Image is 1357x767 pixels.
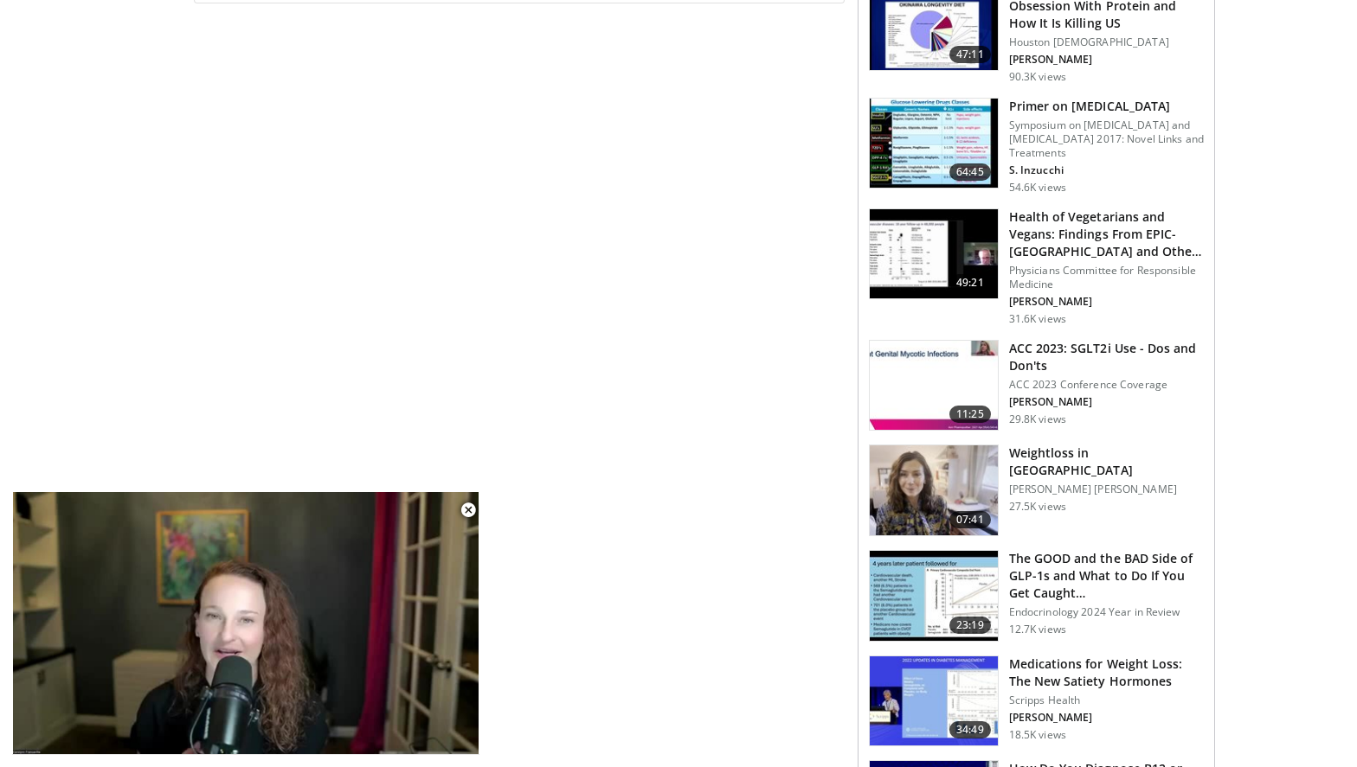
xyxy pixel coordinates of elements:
[1009,693,1204,707] p: Scripps Health
[949,721,991,738] span: 34:49
[1009,483,1204,496] p: [PERSON_NAME] [PERSON_NAME]
[1009,395,1204,409] p: [PERSON_NAME]
[1009,444,1204,479] h3: Weightloss in [GEOGRAPHIC_DATA]
[1009,53,1204,67] p: [PERSON_NAME]
[1009,500,1066,514] p: 27.5K views
[949,163,991,181] span: 64:45
[870,99,998,189] img: 022d2313-3eaa-4549-99ac-ae6801cd1fdc.150x105_q85_crop-smart_upscale.jpg
[1009,35,1204,49] p: Houston [DEMOGRAPHIC_DATA]
[1009,98,1204,115] h3: Primer on [MEDICAL_DATA]
[1009,550,1204,602] h3: The GOOD and the BAD Side of GLP-1s and What to Do If You Get Caught…
[869,340,1204,431] a: 11:25 ACC 2023: SGLT2i Use - Dos and Don'ts ACC 2023 Conference Coverage [PERSON_NAME] 29.8K views
[949,274,991,291] span: 49:21
[949,617,991,634] span: 23:19
[1009,118,1204,160] p: Symposium on [MEDICAL_DATA] and [MEDICAL_DATA] 2017: Novel Links and Treatments
[869,208,1204,326] a: 49:21 Health of Vegetarians and Vegans: Findings From EPIC-[GEOGRAPHIC_DATA] and Othe… Physicians...
[1009,728,1066,742] p: 18.5K views
[1009,623,1066,636] p: 12.7K views
[451,492,486,528] button: Close
[949,406,991,423] span: 11:25
[869,444,1204,536] a: 07:41 Weightloss in [GEOGRAPHIC_DATA] [PERSON_NAME] [PERSON_NAME] 27.5K views
[1009,208,1204,260] h3: Health of Vegetarians and Vegans: Findings From EPIC-[GEOGRAPHIC_DATA] and Othe…
[870,209,998,299] img: 606f2b51-b844-428b-aa21-8c0c72d5a896.150x105_q85_crop-smart_upscale.jpg
[1009,711,1204,725] p: [PERSON_NAME]
[869,655,1204,747] a: 34:49 Medications for Weight Loss: The New Satiety Hormones Scripps Health [PERSON_NAME] 18.5K views
[1009,378,1204,392] p: ACC 2023 Conference Coverage
[869,550,1204,642] a: 23:19 The GOOD and the BAD Side of GLP-1s and What to Do If You Get Caught… Endocrinology 2024 Ye...
[1009,412,1066,426] p: 29.8K views
[870,341,998,431] img: 9258cdf1-0fbf-450b-845f-99397d12d24a.150x105_q85_crop-smart_upscale.jpg
[1009,605,1204,619] p: Endocrinology 2024 Year in Review
[1009,655,1204,690] h3: Medications for Weight Loss: The New Satiety Hormones
[870,445,998,535] img: 9983fed1-7565-45be-8934-aef1103ce6e2.150x105_q85_crop-smart_upscale.jpg
[949,511,991,528] span: 07:41
[1009,264,1204,291] p: Physicians Committee for Responsible Medicine
[870,656,998,746] img: 07e42906-ef03-456f-8d15-f2a77df6705a.150x105_q85_crop-smart_upscale.jpg
[1009,70,1066,84] p: 90.3K views
[1009,163,1204,177] p: S. Inzucchi
[870,551,998,641] img: 756cb5e3-da60-49d4-af2c-51c334342588.150x105_q85_crop-smart_upscale.jpg
[949,46,991,63] span: 47:11
[12,492,479,755] video-js: Video Player
[1009,340,1204,374] h3: ACC 2023: SGLT2i Use - Dos and Don'ts
[1009,181,1066,195] p: 54.6K views
[1009,295,1204,309] p: [PERSON_NAME]
[1009,312,1066,326] p: 31.6K views
[869,98,1204,195] a: 64:45 Primer on [MEDICAL_DATA] Symposium on [MEDICAL_DATA] and [MEDICAL_DATA] 2017: Novel Links a...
